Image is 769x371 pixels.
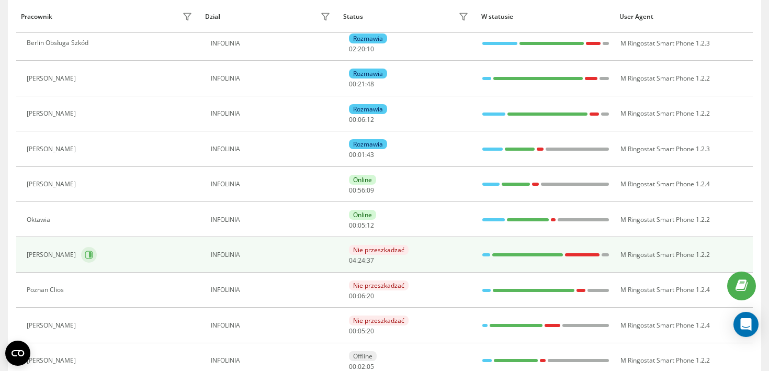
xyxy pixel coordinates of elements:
[358,256,365,265] span: 24
[211,216,333,223] div: INFOLINIA
[211,357,333,364] div: INFOLINIA
[205,13,220,20] div: Dział
[367,221,374,230] span: 12
[358,221,365,230] span: 05
[349,150,356,159] span: 00
[349,316,409,325] div: Nie przeszkadzać
[21,13,52,20] div: Pracownik
[349,328,374,335] div: : :
[367,44,374,53] span: 10
[620,109,710,118] span: M Ringostat Smart Phone 1.2.2
[620,74,710,83] span: M Ringostat Smart Phone 1.2.2
[211,75,333,82] div: INFOLINIA
[733,312,759,337] div: Open Intercom Messenger
[367,362,374,371] span: 05
[367,115,374,124] span: 12
[349,33,387,43] div: Rozmawia
[349,187,374,194] div: : :
[349,256,356,265] span: 04
[620,321,710,330] span: M Ringostat Smart Phone 1.2.4
[27,75,78,82] div: [PERSON_NAME]
[358,44,365,53] span: 20
[349,280,409,290] div: Nie przeszkadzać
[349,327,356,335] span: 00
[349,363,374,370] div: : :
[211,322,333,329] div: INFOLINIA
[349,151,374,159] div: : :
[349,80,356,88] span: 00
[349,46,374,53] div: : :
[620,39,710,48] span: M Ringostat Smart Phone 1.2.3
[27,286,66,294] div: Poznan Clios
[343,13,363,20] div: Status
[211,145,333,153] div: INFOLINIA
[27,110,78,117] div: [PERSON_NAME]
[349,351,377,361] div: Offline
[367,291,374,300] span: 20
[367,150,374,159] span: 43
[619,13,748,20] div: User Agent
[367,80,374,88] span: 48
[349,222,374,229] div: : :
[349,81,374,88] div: : :
[27,322,78,329] div: [PERSON_NAME]
[349,257,374,264] div: : :
[358,362,365,371] span: 02
[349,69,387,78] div: Rozmawia
[358,186,365,195] span: 56
[211,40,333,47] div: INFOLINIA
[620,144,710,153] span: M Ringostat Smart Phone 1.2.3
[367,256,374,265] span: 37
[349,104,387,114] div: Rozmawia
[349,293,374,300] div: : :
[620,356,710,365] span: M Ringostat Smart Phone 1.2.2
[349,175,376,185] div: Online
[620,215,710,224] span: M Ringostat Smart Phone 1.2.2
[211,286,333,294] div: INFOLINIA
[349,139,387,149] div: Rozmawia
[358,115,365,124] span: 06
[211,251,333,258] div: INFOLINIA
[27,39,91,47] div: Berlin Obsługa Szkód
[349,362,356,371] span: 00
[358,80,365,88] span: 21
[349,115,356,124] span: 00
[620,250,710,259] span: M Ringostat Smart Phone 1.2.2
[211,110,333,117] div: INFOLINIA
[358,150,365,159] span: 01
[481,13,609,20] div: W statusie
[367,186,374,195] span: 09
[620,179,710,188] span: M Ringostat Smart Phone 1.2.4
[358,327,365,335] span: 05
[349,186,356,195] span: 00
[358,291,365,300] span: 06
[367,327,374,335] span: 20
[27,145,78,153] div: [PERSON_NAME]
[349,116,374,123] div: : :
[349,291,356,300] span: 00
[620,285,710,294] span: M Ringostat Smart Phone 1.2.4
[211,181,333,188] div: INFOLINIA
[349,245,409,255] div: Nie przeszkadzać
[5,341,30,366] button: Open CMP widget
[349,221,356,230] span: 00
[27,357,78,364] div: [PERSON_NAME]
[349,44,356,53] span: 02
[349,210,376,220] div: Online
[27,181,78,188] div: [PERSON_NAME]
[27,216,53,223] div: Oktawia
[27,251,78,258] div: [PERSON_NAME]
